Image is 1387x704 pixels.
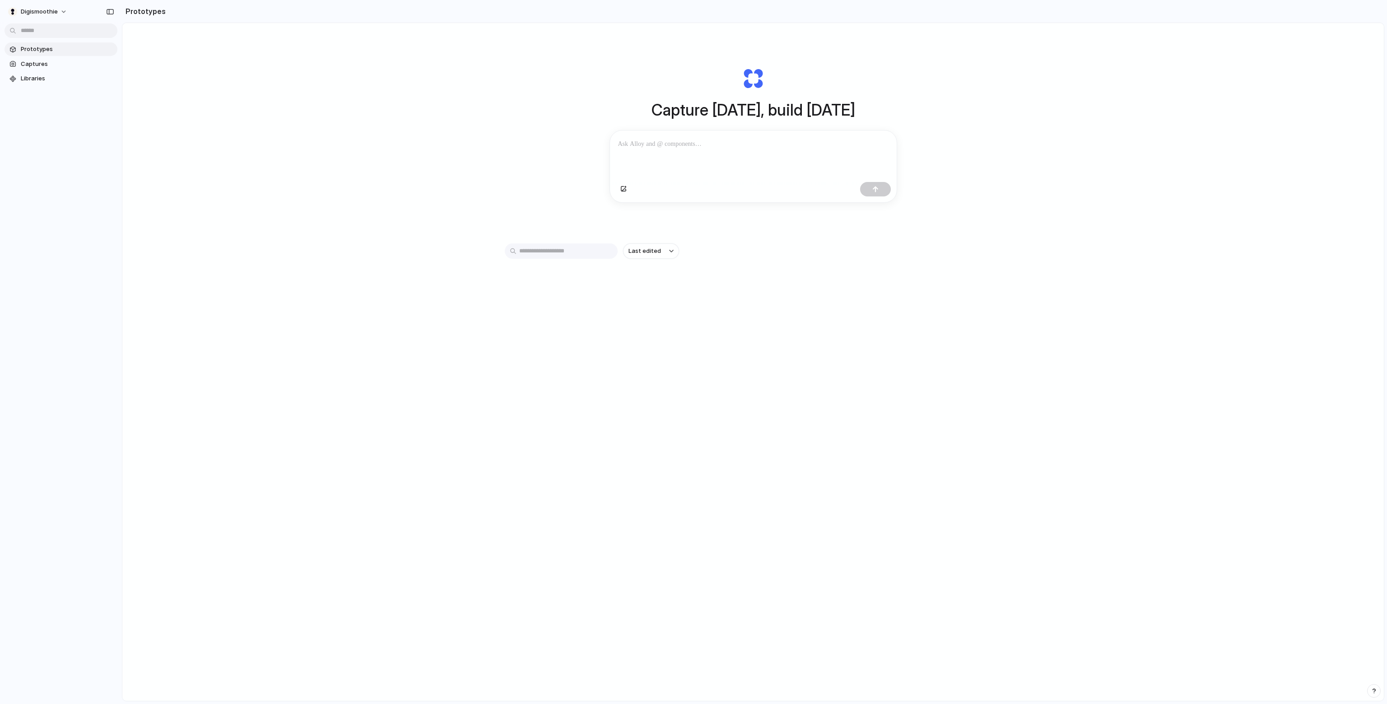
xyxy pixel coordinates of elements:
[623,243,679,259] button: Last edited
[5,57,117,71] a: Captures
[21,74,114,83] span: Libraries
[652,98,855,122] h1: Capture [DATE], build [DATE]
[5,5,72,19] button: Digismoothie
[628,247,661,256] span: Last edited
[21,60,114,69] span: Captures
[21,7,58,16] span: Digismoothie
[122,6,166,17] h2: Prototypes
[21,45,114,54] span: Prototypes
[5,42,117,56] a: Prototypes
[5,72,117,85] a: Libraries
